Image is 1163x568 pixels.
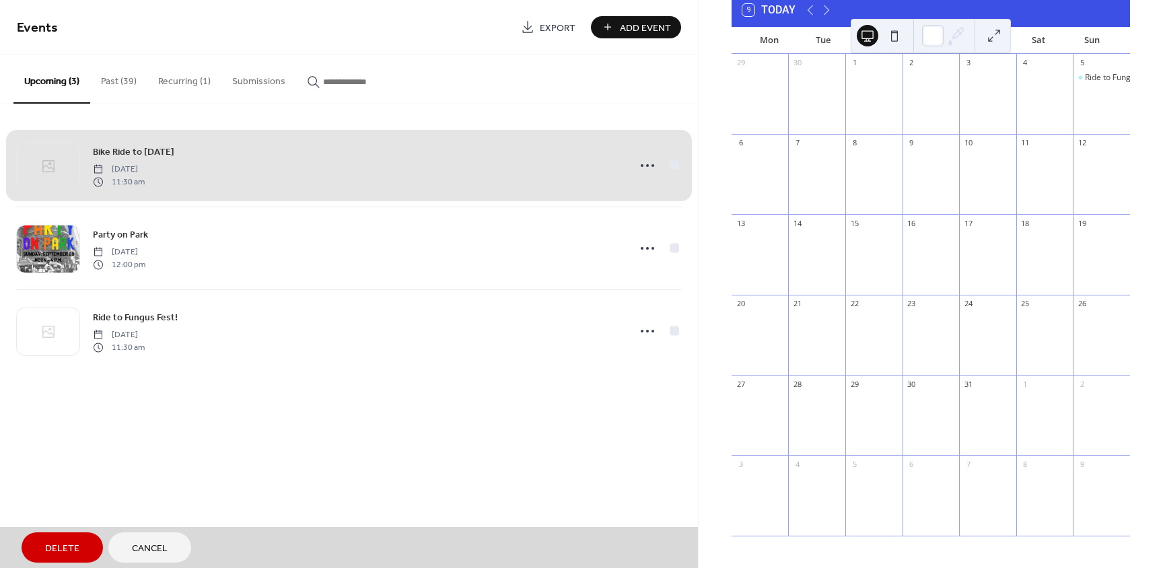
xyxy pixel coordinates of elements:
[22,532,103,563] button: Delete
[1020,379,1030,389] div: 1
[1077,299,1087,309] div: 26
[1077,138,1087,148] div: 12
[1020,138,1030,148] div: 11
[736,218,746,228] div: 13
[792,58,802,68] div: 30
[849,459,859,469] div: 5
[736,138,746,148] div: 6
[1077,218,1087,228] div: 19
[907,459,917,469] div: 6
[1077,379,1087,389] div: 2
[738,1,800,20] button: 9Today
[850,27,904,54] div: Wed
[963,459,973,469] div: 7
[1077,459,1087,469] div: 9
[792,459,802,469] div: 4
[849,218,859,228] div: 15
[45,542,79,556] span: Delete
[620,21,671,35] span: Add Event
[17,15,58,41] span: Events
[1020,218,1030,228] div: 18
[1020,459,1030,469] div: 8
[1012,27,1065,54] div: Sat
[591,16,681,38] button: Add Event
[1077,58,1087,68] div: 5
[792,218,802,228] div: 14
[849,58,859,68] div: 1
[907,58,917,68] div: 2
[147,55,221,102] button: Recurring (1)
[1020,299,1030,309] div: 25
[907,138,917,148] div: 9
[132,542,168,556] span: Cancel
[736,379,746,389] div: 27
[792,299,802,309] div: 21
[963,58,973,68] div: 3
[849,138,859,148] div: 8
[221,55,296,102] button: Submissions
[108,532,191,563] button: Cancel
[736,58,746,68] div: 29
[963,379,973,389] div: 31
[1085,72,1159,83] div: Ride to Fungus Fest!
[1065,27,1119,54] div: Sun
[792,138,802,148] div: 7
[736,299,746,309] div: 20
[736,459,746,469] div: 3
[540,21,575,35] span: Export
[13,55,90,104] button: Upcoming (3)
[1073,72,1130,83] div: Ride to Fungus Fest!
[907,299,917,309] div: 23
[963,138,973,148] div: 10
[849,379,859,389] div: 29
[742,27,796,54] div: Mon
[792,379,802,389] div: 28
[1020,58,1030,68] div: 4
[511,16,586,38] a: Export
[796,27,850,54] div: Tue
[963,299,973,309] div: 24
[907,379,917,389] div: 30
[849,299,859,309] div: 22
[90,55,147,102] button: Past (39)
[963,218,973,228] div: 17
[907,218,917,228] div: 16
